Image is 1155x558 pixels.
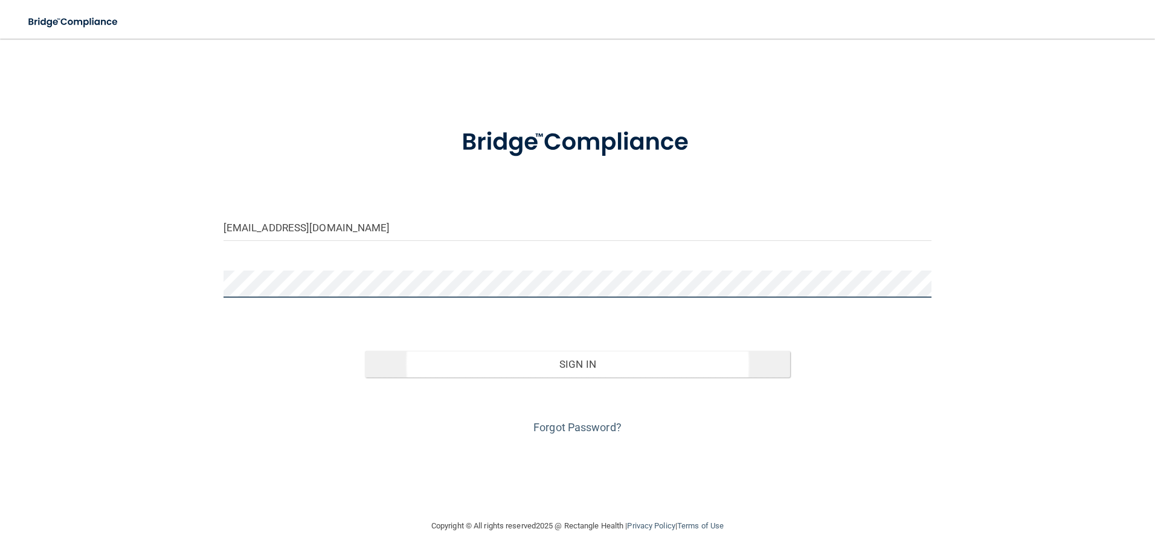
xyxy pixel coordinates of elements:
[627,521,675,530] a: Privacy Policy
[18,10,129,34] img: bridge_compliance_login_screen.278c3ca4.svg
[357,507,798,545] div: Copyright © All rights reserved 2025 @ Rectangle Health | |
[677,521,724,530] a: Terms of Use
[365,351,790,377] button: Sign In
[224,214,932,241] input: Email
[437,111,718,174] img: bridge_compliance_login_screen.278c3ca4.svg
[533,421,622,434] a: Forgot Password?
